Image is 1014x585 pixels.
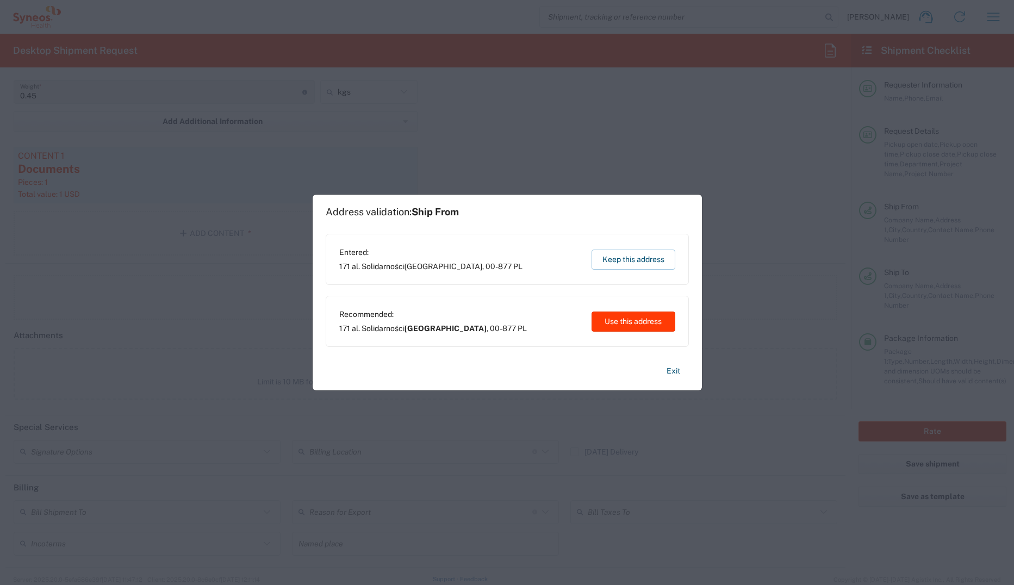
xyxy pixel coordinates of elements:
[513,262,522,271] span: PL
[518,324,527,333] span: PL
[490,324,516,333] span: 00-877
[592,312,675,332] button: Use this address
[339,323,527,333] span: 171 al. Solidarności ,
[339,247,522,257] span: Entered:
[658,362,689,381] button: Exit
[405,324,487,333] span: [GEOGRAPHIC_DATA]
[326,206,459,218] h1: Address validation:
[339,309,527,319] span: Recommended:
[412,206,459,217] span: Ship From
[486,262,512,271] span: 00-877
[405,262,482,271] span: [GEOGRAPHIC_DATA]
[592,250,675,270] button: Keep this address
[339,262,522,271] span: 171 al. Solidarności ,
